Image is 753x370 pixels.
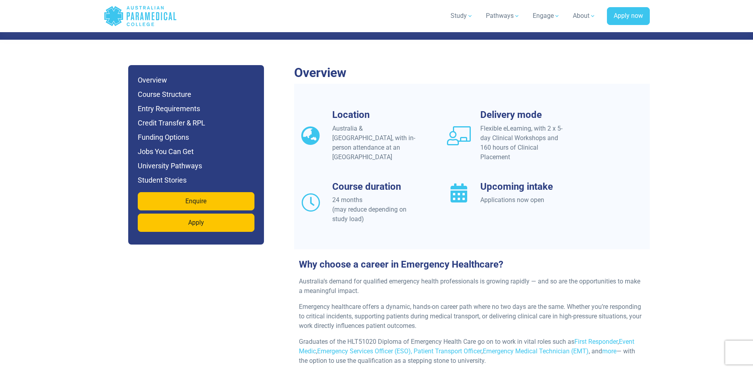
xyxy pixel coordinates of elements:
[528,5,565,27] a: Engage
[138,89,254,100] h6: Course Structure
[574,338,618,345] a: First Responder
[332,195,418,224] div: 24 months (may reduce depending on study load)
[299,277,645,296] p: Australia’s demand for qualified emergency health professionals is growing rapidly — and so are t...
[480,195,566,205] div: Applications now open
[138,146,254,157] h6: Jobs You Can Get
[480,181,566,193] h3: Upcoming intake
[138,132,254,143] h6: Funding Options
[138,118,254,129] h6: Credit Transfer & RPL
[317,347,412,355] a: Emergency Services Officer (ESO),
[446,5,478,27] a: Study
[294,65,650,80] h2: Overview
[138,214,254,232] a: Apply
[332,181,418,193] h3: Course duration
[602,347,616,355] a: more
[332,124,418,162] div: Australia & [GEOGRAPHIC_DATA], with in-person attendance at an [GEOGRAPHIC_DATA]
[138,192,254,210] a: Enquire
[104,3,177,29] a: Australian Paramedical College
[138,103,254,114] h6: Entry Requirements
[480,124,566,162] div: Flexible eLearning, with 2 x 5-day Clinical Workshops and 160 hours of Clinical Placement
[138,160,254,172] h6: University Pathways
[332,109,418,121] h3: Location
[138,175,254,186] h6: Student Stories
[138,75,254,86] h6: Overview
[294,259,650,270] h3: Why choose a career in Emergency Healthcare?
[480,109,566,121] h3: Delivery mode
[607,7,650,25] a: Apply now
[414,347,481,355] a: Patient Transport Officer
[483,347,589,355] a: Emergency Medical Technician (EMT)
[299,337,645,366] p: Graduates of the HLT51020 Diploma of Emergency Health Care go on to work in vital roles such as ,...
[299,302,645,331] p: Emergency healthcare offers a dynamic, hands-on career path where no two days are the same. Wheth...
[481,5,525,27] a: Pathways
[568,5,601,27] a: About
